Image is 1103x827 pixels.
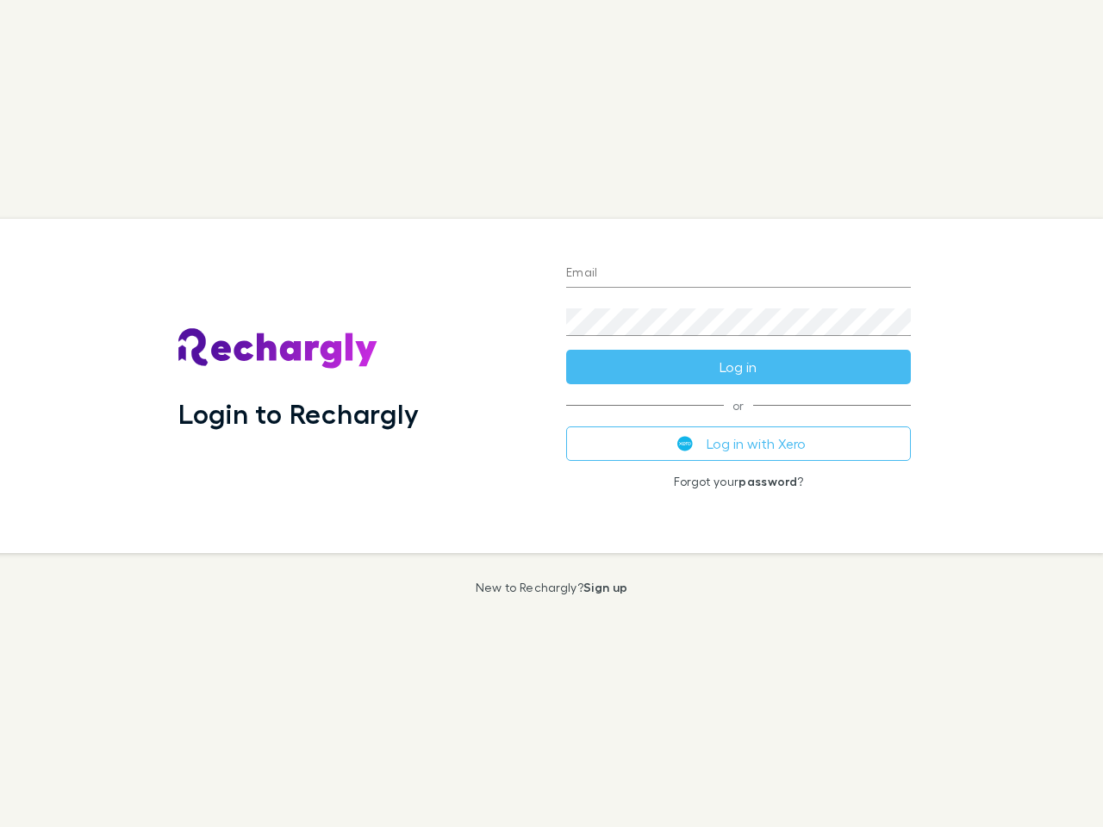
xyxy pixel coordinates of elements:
p: New to Rechargly? [476,581,628,594]
img: Xero's logo [677,436,693,451]
h1: Login to Rechargly [178,397,419,430]
img: Rechargly's Logo [178,328,378,370]
button: Log in with Xero [566,426,911,461]
button: Log in [566,350,911,384]
a: password [738,474,797,488]
a: Sign up [583,580,627,594]
span: or [566,405,911,406]
p: Forgot your ? [566,475,911,488]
